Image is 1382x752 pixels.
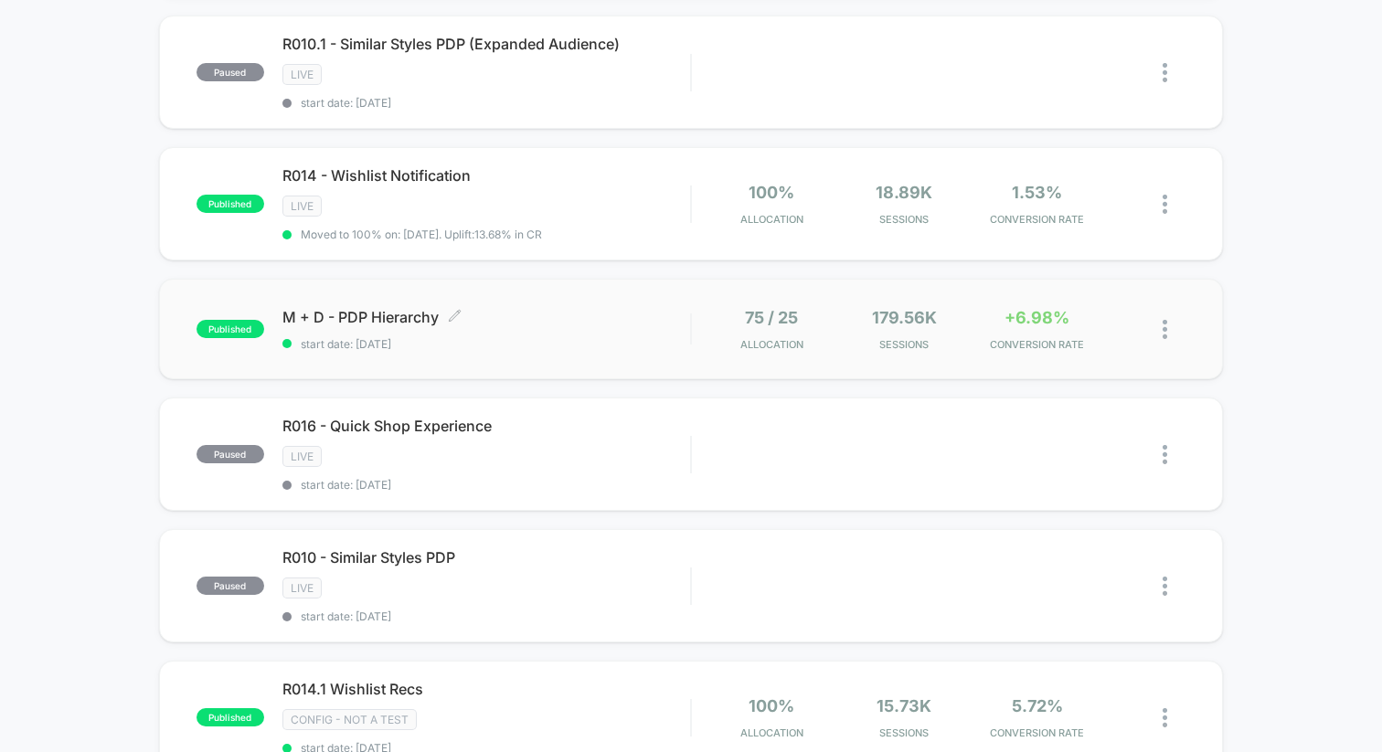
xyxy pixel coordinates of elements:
span: 18.89k [876,183,932,202]
span: Moved to 100% on: [DATE] . Uplift: 13.68% in CR [301,228,542,241]
span: R010 - Similar Styles PDP [282,548,690,567]
span: R010.1 - Similar Styles PDP (Expanded Audience) [282,35,690,53]
img: close [1163,708,1167,727]
span: R014 - Wishlist Notification [282,166,690,185]
span: LIVE [282,577,322,598]
img: close [1163,195,1167,214]
span: paused [197,445,264,463]
span: Allocation [740,338,803,351]
span: +6.98% [1005,308,1069,327]
span: R014.1 Wishlist Recs [282,680,690,698]
span: 179.56k [872,308,937,327]
span: published [197,320,264,338]
span: start date: [DATE] [282,478,690,492]
span: 100% [749,183,794,202]
span: 1.53% [1012,183,1062,202]
img: close [1163,320,1167,339]
span: CONVERSION RATE [975,213,1099,226]
span: published [197,195,264,213]
span: LIVE [282,446,322,467]
span: published [197,708,264,726]
span: 5.72% [1012,696,1063,715]
span: CONVERSION RATE [975,726,1099,739]
span: Sessions [843,213,966,226]
span: start date: [DATE] [282,609,690,623]
span: Allocation [740,726,803,739]
span: start date: [DATE] [282,337,690,351]
span: Sessions [843,726,966,739]
img: close [1163,63,1167,82]
span: CONFIG - NOT A TEST [282,709,417,730]
span: 15.73k [877,696,931,715]
span: paused [197,577,264,595]
span: LIVE [282,64,322,85]
img: close [1163,445,1167,464]
span: LIVE [282,196,322,217]
span: R016 - Quick Shop Experience [282,417,690,435]
span: Sessions [843,338,966,351]
span: start date: [DATE] [282,96,690,110]
span: 75 / 25 [745,308,798,327]
span: 100% [749,696,794,715]
img: close [1163,577,1167,596]
span: M + D - PDP Hierarchy [282,308,690,326]
span: paused [197,63,264,81]
span: Allocation [740,213,803,226]
span: CONVERSION RATE [975,338,1099,351]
